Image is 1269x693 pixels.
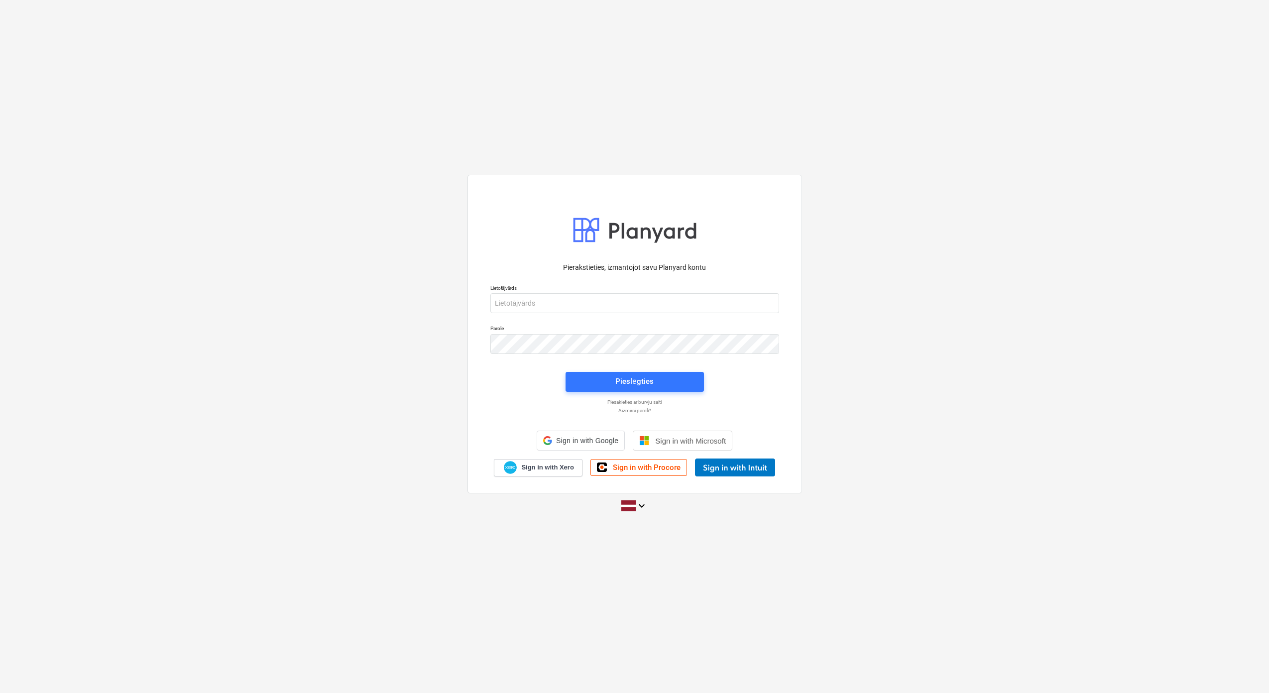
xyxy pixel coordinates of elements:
a: Sign in with Xero [494,459,582,476]
p: Parole [490,325,779,334]
span: Sign in with Google [556,437,618,445]
a: Sign in with Procore [590,459,687,476]
a: Aizmirsi paroli? [485,407,784,414]
p: Lietotājvārds [490,285,779,293]
img: Microsoft logo [639,436,649,446]
div: Pieslēgties [615,375,653,388]
span: Sign in with Microsoft [655,437,726,445]
img: Xero logo [504,461,517,474]
input: Lietotājvārds [490,293,779,313]
button: Pieslēgties [566,372,704,392]
div: Sign in with Google [537,431,625,451]
p: Pierakstieties, izmantojot savu Planyard kontu [490,262,779,273]
a: Piesakieties ar burvju saiti [485,399,784,405]
i: keyboard_arrow_down [636,500,648,512]
span: Sign in with Xero [521,463,574,472]
span: Sign in with Procore [613,463,681,472]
